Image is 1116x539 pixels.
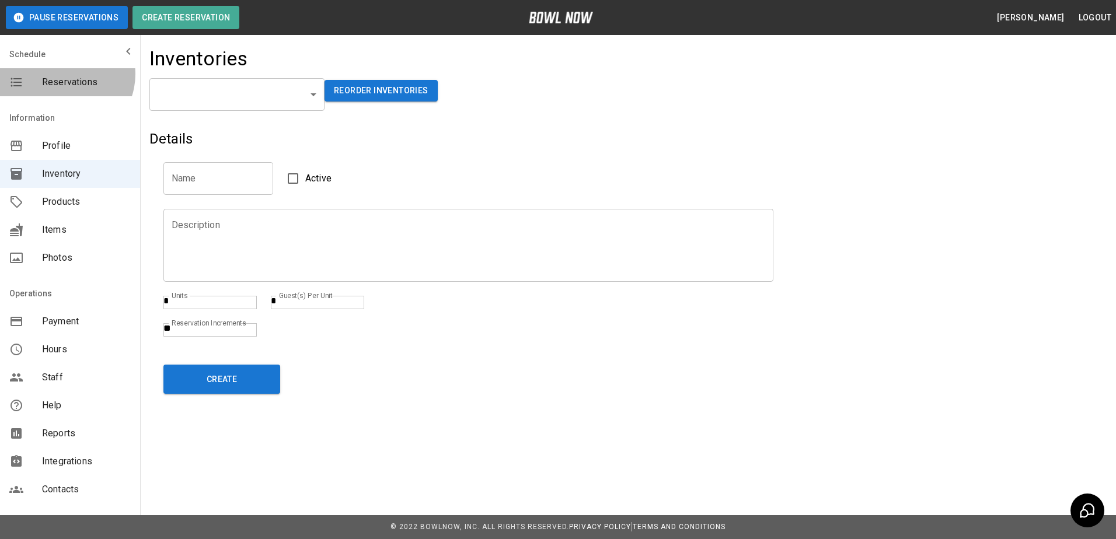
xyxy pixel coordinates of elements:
button: Pause Reservations [6,6,128,29]
span: Reservations [42,75,131,89]
button: [PERSON_NAME] [992,7,1069,29]
span: Profile [42,139,131,153]
span: Photos [42,251,131,265]
span: Inventory [42,167,131,181]
span: Hours [42,342,131,356]
span: Products [42,195,131,209]
span: Contacts [42,482,131,496]
span: Reports [42,426,131,440]
div: ​ [149,78,325,111]
a: Terms and Conditions [633,523,726,531]
span: Help [42,398,131,412]
span: Integrations [42,454,131,468]
img: logo [529,12,593,23]
a: Privacy Policy [569,523,631,531]
h4: Inventories [149,47,248,71]
button: Logout [1074,7,1116,29]
span: © 2022 BowlNow, Inc. All Rights Reserved. [390,523,569,531]
span: Payment [42,314,131,328]
span: Active [305,171,332,185]
button: Reorder Inventories [325,80,438,101]
span: Items [42,223,131,237]
button: Create [163,365,280,394]
h5: Details [149,129,787,148]
span: Staff [42,370,131,384]
button: Create Reservation [132,6,239,29]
